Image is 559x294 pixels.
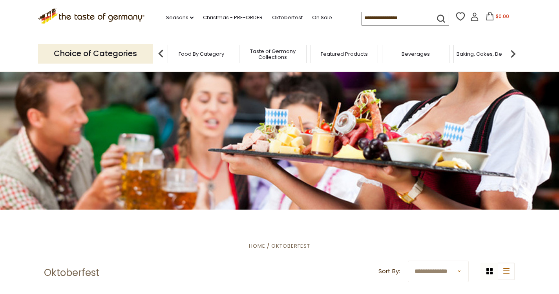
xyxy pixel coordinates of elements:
h1: Oktoberfest [44,267,99,279]
p: Choice of Categories [38,44,153,63]
a: Beverages [402,51,430,57]
label: Sort By: [378,267,400,276]
img: previous arrow [153,46,169,62]
a: Home [249,242,265,250]
a: Baking, Cakes, Desserts [457,51,517,57]
a: Oktoberfest [272,13,303,22]
button: $0.00 [480,12,514,24]
a: Christmas - PRE-ORDER [203,13,263,22]
a: Oktoberfest [271,242,310,250]
a: Seasons [166,13,194,22]
img: next arrow [505,46,521,62]
a: Featured Products [321,51,368,57]
span: $0.00 [496,13,509,20]
a: Taste of Germany Collections [241,48,304,60]
a: Food By Category [179,51,224,57]
a: On Sale [312,13,332,22]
